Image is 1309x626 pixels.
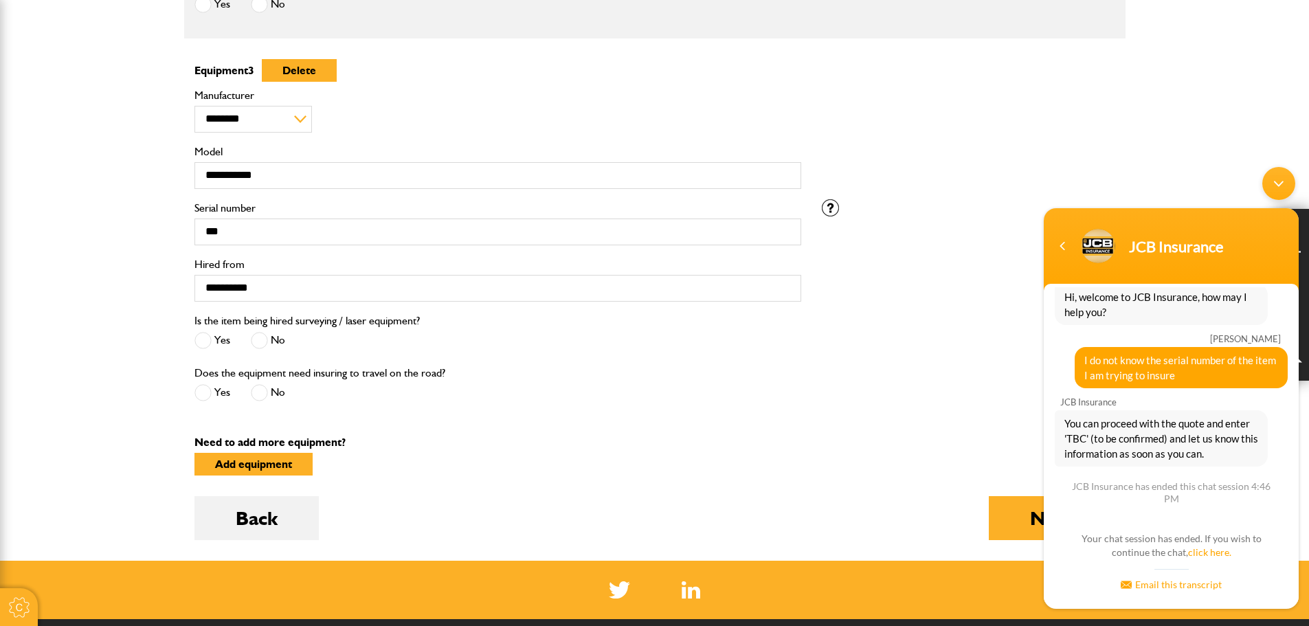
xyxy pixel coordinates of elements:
label: Serial number [194,203,801,214]
button: Next [989,496,1115,540]
label: Yes [194,332,230,349]
label: Manufacturer [194,90,801,101]
a: LinkedIn [682,581,700,599]
img: Linked In [682,581,700,599]
label: No [251,332,285,349]
button: Back [194,496,319,540]
p: Need to add more equipment? [194,437,1115,448]
img: Twitter [609,581,630,599]
span: 3 [248,64,254,77]
button: Add equipment [194,453,313,476]
label: Hired from [194,259,801,270]
label: No [251,384,285,401]
p: Equipment [194,59,801,82]
label: Does the equipment need insuring to travel on the road? [194,368,445,379]
iframe: SalesIQ Chatwindow [1037,160,1306,616]
label: Is the item being hired surveying / laser equipment? [194,315,420,326]
label: Model [194,146,801,157]
button: Delete [262,59,337,82]
label: Yes [194,384,230,401]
